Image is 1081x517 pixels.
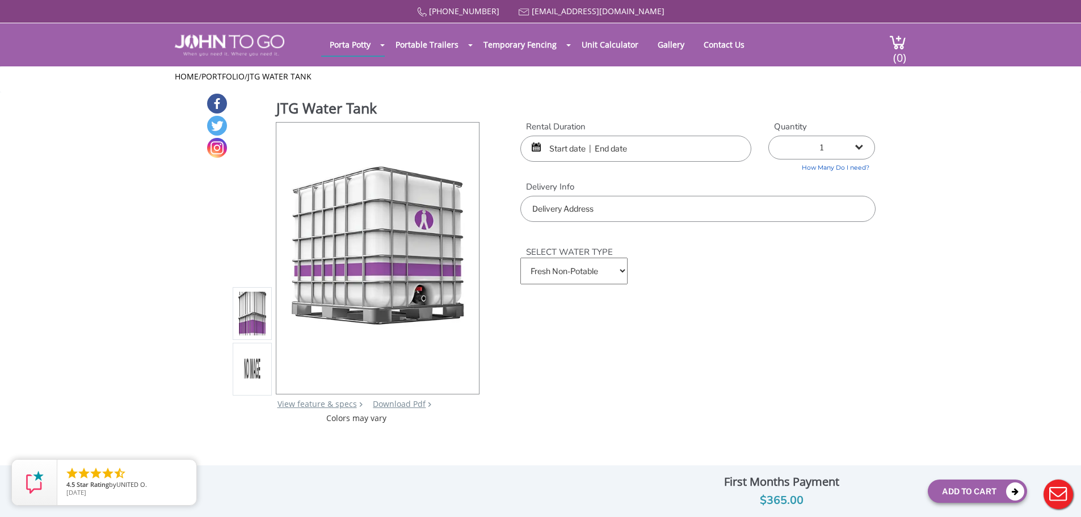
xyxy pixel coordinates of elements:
[207,138,227,158] a: Instagram
[66,480,75,489] span: 4.5
[247,71,312,82] a: JTG Water Tank
[277,398,357,409] a: View feature & specs
[889,35,906,50] img: cart a
[768,159,875,173] a: How Many Do I need?
[175,71,199,82] a: Home
[207,116,227,136] a: Twitter
[284,123,471,390] img: Product
[66,481,187,489] span: by
[77,466,91,480] li: 
[237,236,268,503] img: svg+xml;base64,PHN2ZyB4bWxucz0iaHR0cDovL3d3dy53My5vcmcvMjAwMC9zdmciIHdpZHRoPSIxNTAiIGhlaWdodD0iMT...
[65,466,79,480] li: 
[644,491,919,510] div: $365.00
[233,413,481,424] div: Colors may vary
[520,136,751,162] input: Start date | End date
[201,71,245,82] a: Portfolio
[321,33,379,56] a: Porta Potty
[475,33,565,56] a: Temporary Fencing
[237,180,268,447] img: Product
[113,466,127,480] li: 
[387,33,467,56] a: Portable Trailers
[77,480,109,489] span: Star Rating
[428,402,431,407] img: chevron.png
[520,181,875,193] label: Delivery Info
[417,7,427,17] img: Call
[373,398,426,409] a: Download Pdf
[644,472,919,491] div: First Months Payment
[695,33,753,56] a: Contact Us
[893,41,906,65] span: (0)
[175,71,906,82] ul: / /
[520,233,875,258] h3: SELECT WATER TYPE
[23,471,46,494] img: Review Rating
[532,6,664,16] a: [EMAIL_ADDRESS][DOMAIN_NAME]
[429,6,499,16] a: [PHONE_NUMBER]
[89,466,103,480] li: 
[359,402,363,407] img: right arrow icon
[175,35,284,56] img: JOHN to go
[649,33,693,56] a: Gallery
[928,480,1027,503] button: Add To Cart
[1036,472,1081,517] button: Live Chat
[573,33,647,56] a: Unit Calculator
[116,480,147,489] span: UNITED O.
[520,196,875,222] input: Delivery Address
[519,9,529,16] img: Mail
[520,121,751,133] label: Rental Duration
[66,488,86,497] span: [DATE]
[768,121,875,133] label: Quantity
[207,94,227,114] a: Facebook
[276,98,481,121] h1: JTG Water Tank
[101,466,115,480] li: 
